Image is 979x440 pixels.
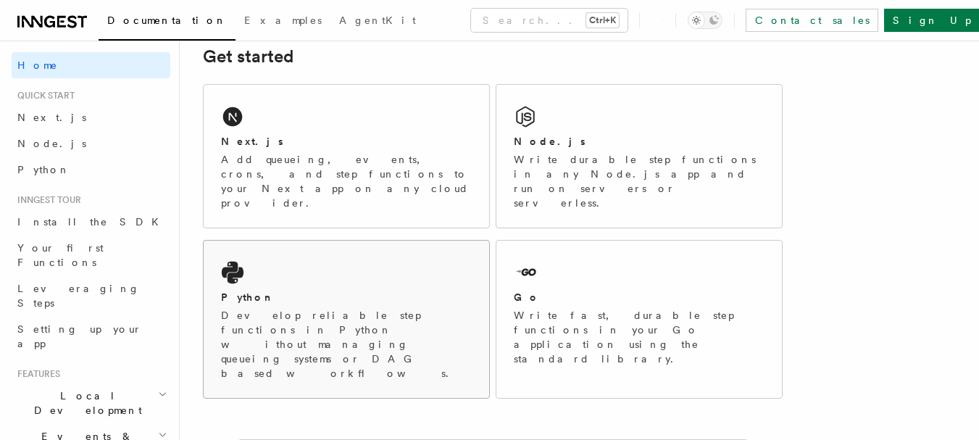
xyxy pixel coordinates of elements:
[221,152,472,210] p: Add queueing, events, crons, and step functions to your Next app on any cloud provider.
[17,138,86,149] span: Node.js
[339,14,416,26] span: AgentKit
[514,134,586,149] h2: Node.js
[12,104,170,130] a: Next.js
[12,383,170,423] button: Local Development
[12,130,170,157] a: Node.js
[12,275,170,316] a: Leveraging Steps
[12,52,170,78] a: Home
[17,323,142,349] span: Setting up your app
[12,368,60,380] span: Features
[12,157,170,183] a: Python
[221,308,472,381] p: Develop reliable step functions in Python without managing queueing systems or DAG based workflows.
[203,46,293,67] a: Get started
[17,112,86,123] span: Next.js
[12,209,170,235] a: Install the SDK
[99,4,236,41] a: Documentation
[514,152,765,210] p: Write durable step functions in any Node.js app and run on servers or serverless.
[496,84,783,228] a: Node.jsWrite durable step functions in any Node.js app and run on servers or serverless.
[221,290,275,304] h2: Python
[107,14,227,26] span: Documentation
[12,194,81,206] span: Inngest tour
[12,316,170,357] a: Setting up your app
[17,58,58,72] span: Home
[586,13,619,28] kbd: Ctrl+K
[514,308,765,366] p: Write fast, durable step functions in your Go application using the standard library.
[17,283,140,309] span: Leveraging Steps
[17,242,104,268] span: Your first Functions
[12,90,75,101] span: Quick start
[496,240,783,399] a: GoWrite fast, durable step functions in your Go application using the standard library.
[471,9,628,32] button: Search...Ctrl+K
[203,84,490,228] a: Next.jsAdd queueing, events, crons, and step functions to your Next app on any cloud provider.
[12,389,158,418] span: Local Development
[330,4,425,39] a: AgentKit
[688,12,722,29] button: Toggle dark mode
[12,235,170,275] a: Your first Functions
[17,216,167,228] span: Install the SDK
[746,9,878,32] a: Contact sales
[17,164,70,175] span: Python
[203,240,490,399] a: PythonDevelop reliable step functions in Python without managing queueing systems or DAG based wo...
[221,134,283,149] h2: Next.js
[244,14,322,26] span: Examples
[514,290,540,304] h2: Go
[236,4,330,39] a: Examples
